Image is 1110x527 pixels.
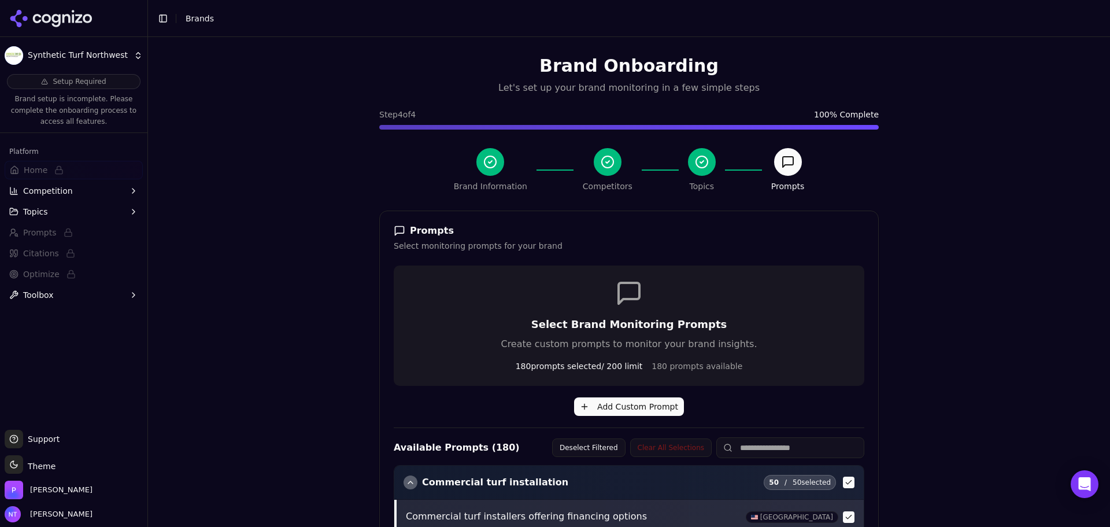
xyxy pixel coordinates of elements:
nav: breadcrumb [186,13,214,24]
button: Open user button [5,506,92,522]
p: Commercial turf installers offering financing options [406,509,739,524]
img: Nate Tower [5,506,21,522]
span: Support [23,433,60,445]
button: Open organization switcher [5,481,92,499]
span: 100 % Complete [814,109,879,120]
h4: Available Prompts ( 180 ) [394,441,520,455]
span: [GEOGRAPHIC_DATA] [746,511,838,523]
img: Synthetic Turf Northwest [5,46,23,65]
span: 180 prompts available [652,360,742,372]
span: Theme [23,462,55,471]
button: Toolbox [5,286,143,304]
span: Citations [23,248,59,259]
p: Brand setup is incomplete. Please complete the onboarding process to access all features. [7,94,140,128]
span: 180 prompts selected / 200 limit [516,360,643,372]
div: Platform [5,142,143,161]
span: [PERSON_NAME] [25,509,92,519]
div: Brand Information [454,180,527,192]
button: Deselect Filtered [552,438,626,457]
span: Step 4 of 4 [379,109,416,120]
button: Topics [5,202,143,221]
span: Toolbox [23,289,54,301]
div: Topics [690,180,715,192]
h3: Select Brand Monitoring Prompts [408,316,850,333]
button: Commercial turf installation [404,476,568,489]
span: 50 selected [764,475,836,490]
button: Clear All Selections [630,438,712,457]
div: Open Intercom Messenger [1071,470,1098,498]
span: 50 [769,478,779,487]
span: Prompts [23,227,57,238]
span: Perrill [30,485,92,495]
button: Competition [5,182,143,200]
p: Create custom prompts to monitor your brand insights. [408,337,850,351]
div: Select monitoring prompts for your brand [394,240,864,252]
img: Perrill [5,481,23,499]
p: Let's set up your brand monitoring in a few simple steps [379,81,879,95]
span: Optimize [23,268,60,280]
span: / [785,478,787,487]
div: Prompts [771,180,805,192]
span: Competition [23,185,73,197]
span: Topics [23,206,48,218]
span: Home [24,164,47,176]
button: Add Custom Prompt [574,397,684,416]
span: Setup Required [53,77,106,86]
span: Synthetic Turf Northwest [28,50,129,61]
h1: Brand Onboarding [379,56,879,76]
div: Competitors [583,180,632,192]
img: US [751,515,758,519]
span: Brands [186,14,214,23]
div: Prompts [394,225,864,237]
